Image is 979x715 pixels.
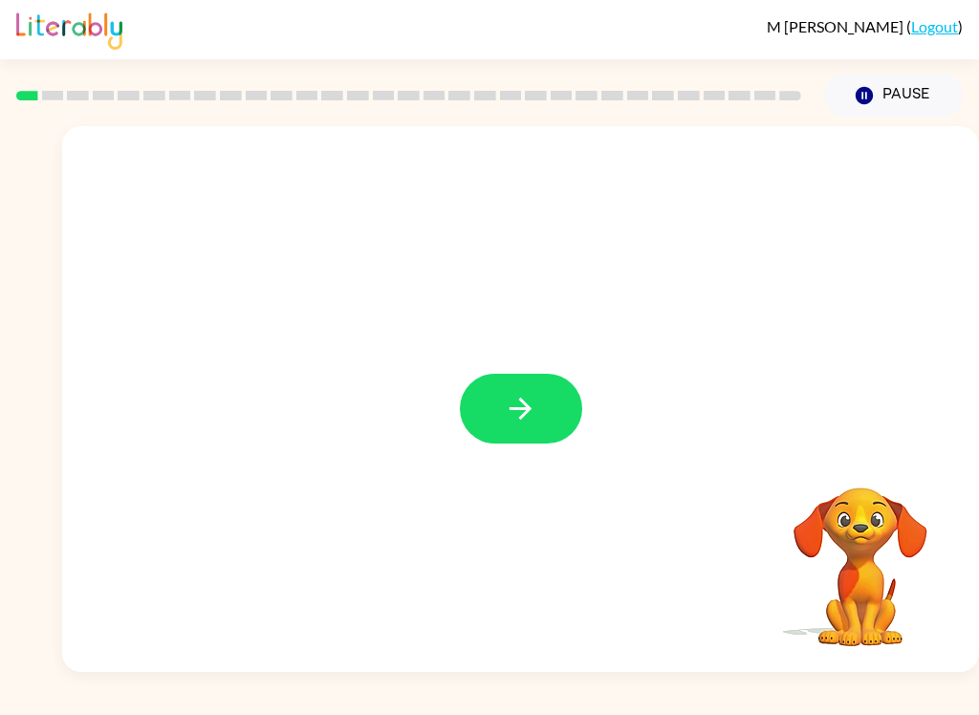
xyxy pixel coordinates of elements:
[16,8,122,50] img: Literably
[767,17,906,35] span: M [PERSON_NAME]
[765,458,956,649] video: Your browser must support playing .mp4 files to use Literably. Please try using another browser.
[767,17,963,35] div: ( )
[911,17,958,35] a: Logout
[824,74,963,118] button: Pause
